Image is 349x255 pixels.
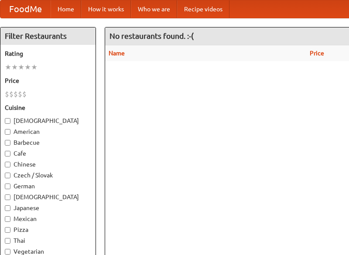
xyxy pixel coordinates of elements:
li: ★ [5,62,11,72]
input: Vegetarian [5,249,10,255]
h5: Cuisine [5,103,91,112]
input: American [5,129,10,135]
a: Home [51,0,81,18]
li: $ [5,89,9,99]
input: Pizza [5,227,10,233]
label: Cafe [5,149,91,158]
input: [DEMOGRAPHIC_DATA] [5,194,10,200]
label: Mexican [5,214,91,223]
input: Cafe [5,151,10,156]
li: ★ [18,62,24,72]
li: $ [9,89,14,99]
input: Chinese [5,162,10,167]
input: [DEMOGRAPHIC_DATA] [5,118,10,124]
label: Barbecue [5,138,91,147]
li: ★ [24,62,31,72]
a: Recipe videos [177,0,229,18]
input: Thai [5,238,10,244]
label: German [5,182,91,190]
label: American [5,127,91,136]
a: FoodMe [0,0,51,18]
input: Japanese [5,205,10,211]
label: Japanese [5,204,91,212]
h4: Filter Restaurants [0,27,96,45]
a: Who we are [131,0,177,18]
li: $ [18,89,22,99]
input: Barbecue [5,140,10,146]
h5: Price [5,76,91,85]
li: ★ [11,62,18,72]
a: Price [310,50,324,57]
ng-pluralize: No restaurants found. :-( [109,32,194,40]
label: Pizza [5,225,91,234]
a: Name [109,50,125,57]
label: [DEMOGRAPHIC_DATA] [5,116,91,125]
label: Czech / Slovak [5,171,91,180]
li: ★ [31,62,38,72]
a: How it works [81,0,131,18]
input: Czech / Slovak [5,173,10,178]
h5: Rating [5,49,91,58]
li: $ [22,89,27,99]
input: German [5,184,10,189]
label: [DEMOGRAPHIC_DATA] [5,193,91,201]
input: Mexican [5,216,10,222]
label: Chinese [5,160,91,169]
li: $ [14,89,18,99]
label: Thai [5,236,91,245]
